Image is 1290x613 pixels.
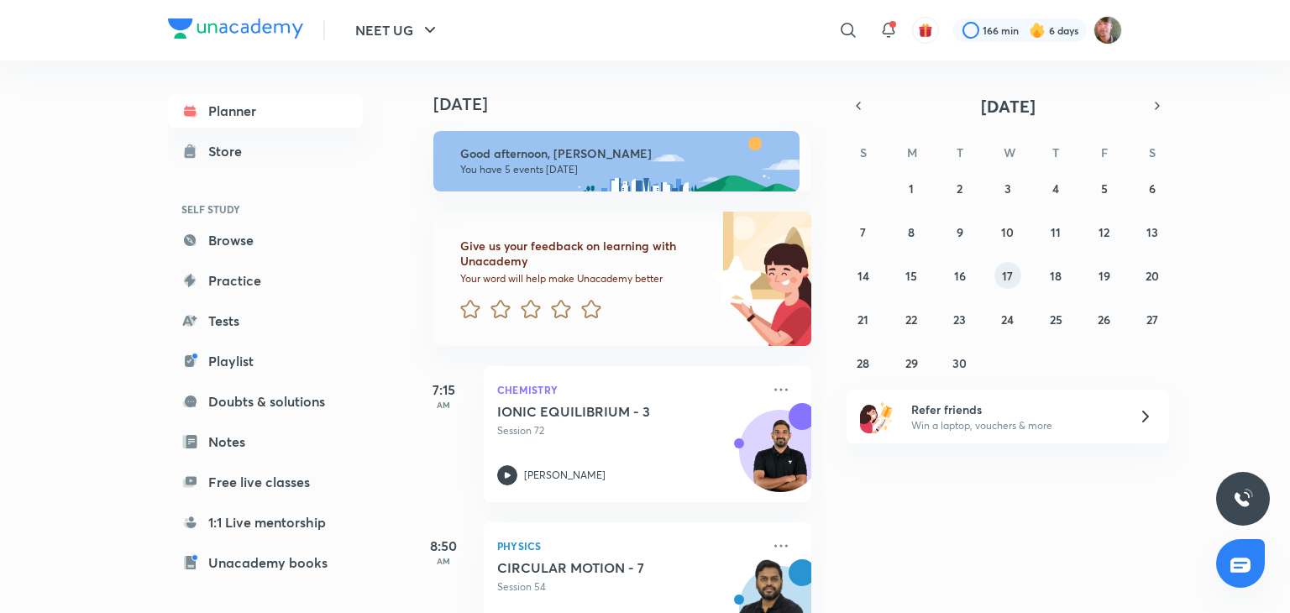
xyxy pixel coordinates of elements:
[898,262,925,289] button: September 15, 2025
[908,224,915,240] abbr: September 8, 2025
[410,380,477,400] h5: 7:15
[1050,312,1062,327] abbr: September 25, 2025
[654,212,811,346] img: feedback_image
[850,306,877,333] button: September 21, 2025
[947,262,973,289] button: September 16, 2025
[168,465,363,499] a: Free live classes
[433,131,800,191] img: afternoon
[1098,312,1110,327] abbr: September 26, 2025
[1101,144,1108,160] abbr: Friday
[1149,144,1156,160] abbr: Saturday
[1091,306,1118,333] button: September 26, 2025
[952,355,967,371] abbr: September 30, 2025
[1042,306,1069,333] button: September 25, 2025
[1004,181,1011,196] abbr: September 3, 2025
[898,218,925,245] button: September 8, 2025
[850,218,877,245] button: September 7, 2025
[909,181,914,196] abbr: September 1, 2025
[1042,175,1069,202] button: September 4, 2025
[860,400,894,433] img: referral
[1146,224,1158,240] abbr: September 13, 2025
[1029,22,1046,39] img: streak
[994,306,1021,333] button: September 24, 2025
[497,423,761,438] p: Session 72
[953,312,966,327] abbr: September 23, 2025
[410,536,477,556] h5: 8:50
[911,401,1118,418] h6: Refer friends
[1091,175,1118,202] button: September 5, 2025
[947,349,973,376] button: September 30, 2025
[1139,175,1166,202] button: September 6, 2025
[957,224,963,240] abbr: September 9, 2025
[860,144,867,160] abbr: Sunday
[912,17,939,44] button: avatar
[1091,262,1118,289] button: September 19, 2025
[460,163,784,176] p: You have 5 events [DATE]
[168,18,303,39] img: Company Logo
[168,385,363,418] a: Doubts & solutions
[168,546,363,579] a: Unacademy books
[168,134,363,168] a: Store
[1233,489,1253,509] img: ttu
[168,425,363,458] a: Notes
[497,579,761,595] p: Session 54
[1139,218,1166,245] button: September 13, 2025
[957,181,962,196] abbr: September 2, 2025
[954,268,966,284] abbr: September 16, 2025
[410,400,477,410] p: AM
[460,146,784,161] h6: Good afternoon, [PERSON_NAME]
[1146,312,1158,327] abbr: September 27, 2025
[168,223,363,257] a: Browse
[860,224,866,240] abbr: September 7, 2025
[1149,181,1156,196] abbr: September 6, 2025
[460,272,705,286] p: Your word will help make Unacademy better
[1051,224,1061,240] abbr: September 11, 2025
[898,306,925,333] button: September 22, 2025
[497,559,706,576] h5: CIRCULAR MOTION - 7
[1093,16,1122,45] img: Ravii
[1042,218,1069,245] button: September 11, 2025
[524,468,606,483] p: [PERSON_NAME]
[905,312,917,327] abbr: September 22, 2025
[1052,144,1059,160] abbr: Thursday
[850,262,877,289] button: September 14, 2025
[1042,262,1069,289] button: September 18, 2025
[981,95,1036,118] span: [DATE]
[857,312,868,327] abbr: September 21, 2025
[918,23,933,38] img: avatar
[1001,312,1014,327] abbr: September 24, 2025
[994,218,1021,245] button: September 10, 2025
[850,349,877,376] button: September 28, 2025
[168,344,363,378] a: Playlist
[947,306,973,333] button: September 23, 2025
[947,218,973,245] button: September 9, 2025
[1139,306,1166,333] button: September 27, 2025
[1050,268,1062,284] abbr: September 18, 2025
[957,144,963,160] abbr: Tuesday
[433,94,828,114] h4: [DATE]
[1091,218,1118,245] button: September 12, 2025
[870,94,1146,118] button: [DATE]
[994,262,1021,289] button: September 17, 2025
[1139,262,1166,289] button: September 20, 2025
[1101,181,1108,196] abbr: September 5, 2025
[1099,268,1110,284] abbr: September 19, 2025
[898,349,925,376] button: September 29, 2025
[208,141,252,161] div: Store
[1002,268,1013,284] abbr: September 17, 2025
[168,195,363,223] h6: SELF STUDY
[907,144,917,160] abbr: Monday
[168,304,363,338] a: Tests
[497,403,706,420] h5: IONIC EQUILIBRIUM - 3
[905,355,918,371] abbr: September 29, 2025
[168,264,363,297] a: Practice
[460,238,705,269] h6: Give us your feedback on learning with Unacademy
[410,556,477,566] p: AM
[857,268,869,284] abbr: September 14, 2025
[1099,224,1109,240] abbr: September 12, 2025
[911,418,1118,433] p: Win a laptop, vouchers & more
[905,268,917,284] abbr: September 15, 2025
[1001,224,1014,240] abbr: September 10, 2025
[168,506,363,539] a: 1:1 Live mentorship
[168,18,303,43] a: Company Logo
